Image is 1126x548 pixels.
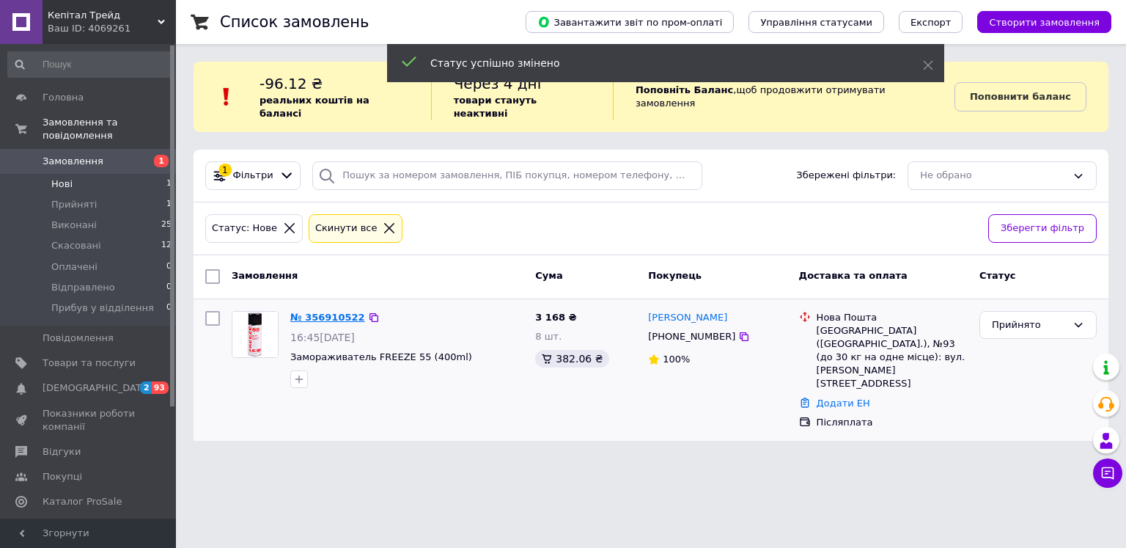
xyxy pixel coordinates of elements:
[526,11,734,33] button: Завантажити звіт по пром-оплаті
[43,155,103,168] span: Замовлення
[817,324,968,391] div: [GEOGRAPHIC_DATA] ([GEOGRAPHIC_DATA].), №93 (до 30 кг на одне місце): вул. [PERSON_NAME][STREET_A...
[218,164,232,177] div: 1
[43,470,82,483] span: Покупці
[963,16,1111,27] a: Створити замовлення
[216,86,238,108] img: :exclamation:
[970,91,1071,102] b: Поповнити баланс
[537,15,722,29] span: Завантажити звіт по пром-оплаті
[1001,221,1084,236] span: Зберегти фільтр
[220,13,369,31] h1: Список замовлень
[648,311,727,325] a: [PERSON_NAME]
[899,11,963,33] button: Експорт
[796,169,896,183] span: Збережені фільтри:
[51,219,97,232] span: Виконані
[232,270,298,281] span: Замовлення
[51,260,97,274] span: Оплачені
[799,270,908,281] span: Доставка та оплата
[636,84,733,95] b: Поповніть Баланс
[920,168,1067,183] div: Не обрано
[43,495,122,508] span: Каталог ProSale
[535,270,562,281] span: Cума
[43,357,136,370] span: Товари та послуги
[154,155,169,167] span: 1
[663,354,690,365] span: 100%
[232,311,279,358] a: Фото товару
[989,17,1100,28] span: Створити замовлення
[161,219,172,232] span: 25
[209,221,280,236] div: Статус: Нове
[645,327,738,346] div: [PHONE_NUMBER]
[232,312,278,357] img: Фото товару
[1093,459,1122,488] button: Чат з покупцем
[535,312,576,323] span: 3 168 ₴
[43,407,136,434] span: Показники роботи компанії
[748,11,884,33] button: Управління статусами
[992,318,1067,333] div: Прийнято
[954,82,1086,112] a: Поповнити баланс
[988,214,1097,243] button: Зберегти фільтр
[166,302,172,315] span: 0
[51,239,101,252] span: Скасовані
[910,17,952,28] span: Експорт
[161,239,172,252] span: 12
[290,351,472,362] a: Замораживатель FREEZE 55 (400ml)
[760,17,872,28] span: Управління статусами
[817,398,870,409] a: Додати ЕН
[43,116,176,142] span: Замовлення та повідомлення
[166,260,172,274] span: 0
[290,332,355,343] span: 16:45[DATE]
[51,178,73,191] span: Нові
[817,416,968,429] div: Післяплата
[454,95,537,119] b: товари стануть неактивні
[535,331,562,342] span: 8 шт.
[43,381,151,395] span: [DEMOGRAPHIC_DATA]
[648,270,702,281] span: Покупець
[233,169,273,183] span: Фільтри
[430,56,886,70] div: Статус успішно змінено
[166,281,172,294] span: 0
[977,11,1111,33] button: Створити замовлення
[166,178,172,191] span: 1
[51,198,97,211] span: Прийняті
[260,75,323,92] span: -96.12 ₴
[43,445,81,459] span: Відгуки
[312,161,702,190] input: Пошук за номером замовлення, ПІБ покупця, номером телефону, Email, номером накладної
[51,281,115,294] span: Відправлено
[48,22,176,35] div: Ваш ID: 4069261
[613,73,954,120] div: , щоб продовжити отримувати замовлення
[7,51,173,78] input: Пошук
[51,302,154,315] span: Прибув у відділення
[290,312,365,323] a: № 356910522
[312,221,380,236] div: Cкинути все
[140,381,152,394] span: 2
[43,332,114,345] span: Повідомлення
[152,381,169,394] span: 93
[817,311,968,324] div: Нова Пошта
[166,198,172,211] span: 1
[535,350,608,368] div: 382.06 ₴
[260,95,369,119] b: реальних коштів на балансі
[979,270,1016,281] span: Статус
[48,9,158,22] span: Кепітал Трейд
[43,91,84,104] span: Головна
